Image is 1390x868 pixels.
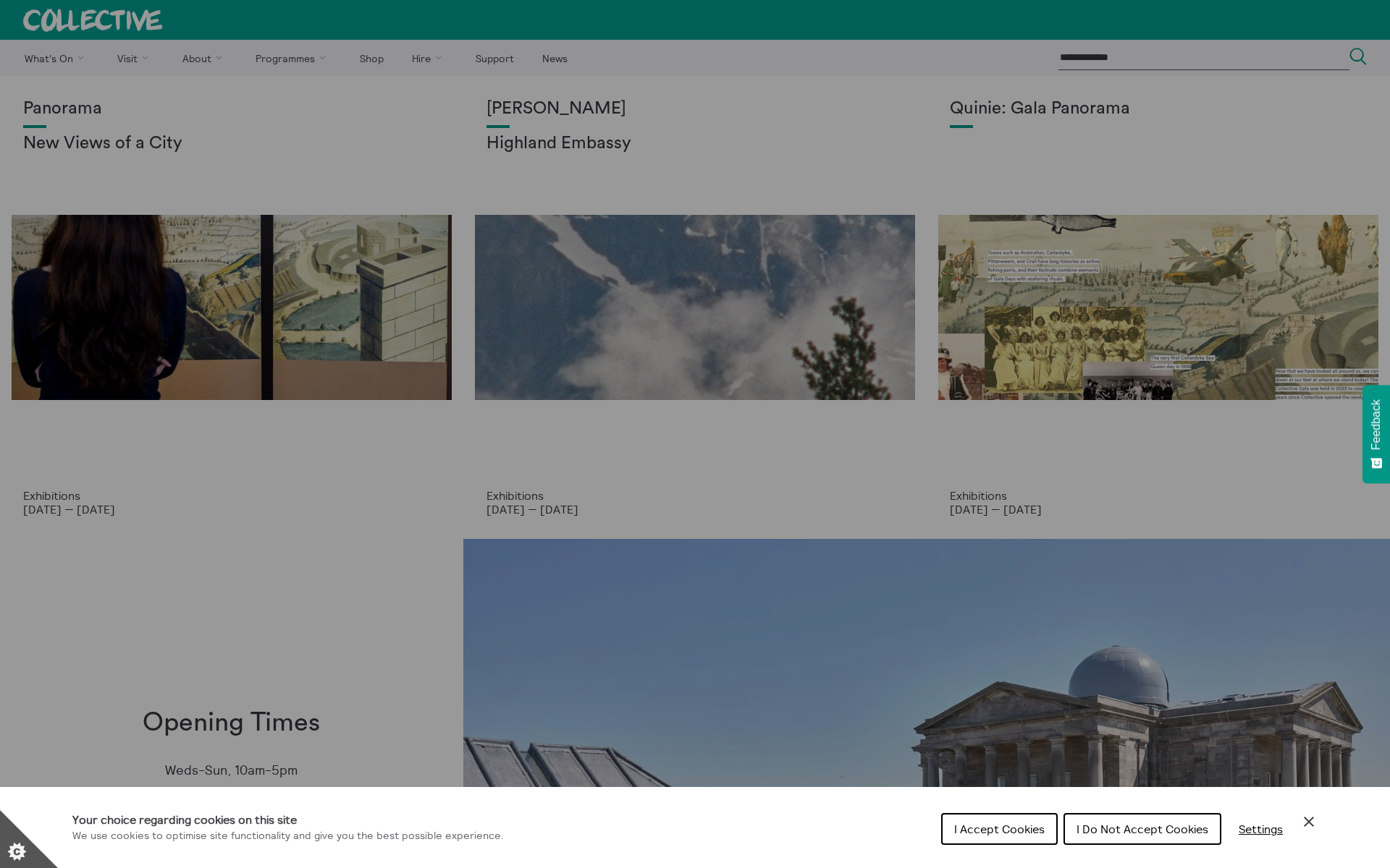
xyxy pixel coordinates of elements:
[1239,822,1283,836] span: Settings
[72,828,504,844] p: We use cookies to optimise site functionality and give you the best possible experience.
[1300,813,1318,830] button: Close Cookie Control
[1362,385,1390,483] button: Feedback - Show survey
[1370,399,1383,450] span: Feedback
[941,813,1058,845] button: I Accept Cookies
[72,811,504,828] h1: Your choice regarding cookies on this site
[1063,813,1221,845] button: I Do Not Accept Cookies
[954,822,1045,836] span: I Accept Cookies
[1227,814,1294,843] button: Settings
[1077,822,1208,836] span: I Do Not Accept Cookies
